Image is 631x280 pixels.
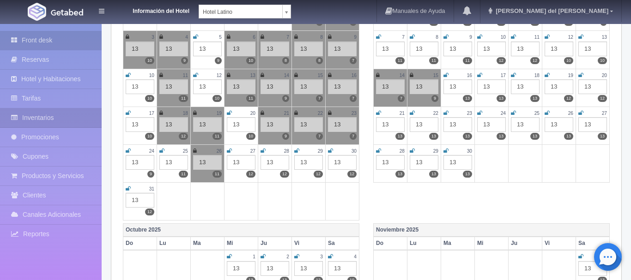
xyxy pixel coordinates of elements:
[212,171,222,178] label: 11
[159,155,188,170] div: 13
[193,42,222,56] div: 13
[493,7,608,14] span: [PERSON_NAME] del [PERSON_NAME]
[429,171,438,178] label: 13
[400,111,405,116] small: 21
[374,237,407,250] th: Do
[429,57,438,64] label: 11
[542,237,576,250] th: Vi
[598,57,607,64] label: 10
[534,73,540,78] small: 18
[511,42,540,56] div: 13
[598,95,607,102] label: 12
[376,42,405,56] div: 13
[286,35,289,40] small: 7
[545,79,573,94] div: 13
[410,117,438,132] div: 13
[352,111,357,116] small: 23
[316,95,323,102] label: 7
[376,155,405,170] div: 13
[568,35,573,40] small: 12
[410,79,438,94] div: 13
[328,261,357,276] div: 13
[282,133,289,140] label: 9
[115,5,189,15] dt: Información del Hotel
[227,117,255,132] div: 13
[145,209,154,215] label: 12
[261,79,289,94] div: 13
[183,73,188,78] small: 11
[511,117,540,132] div: 13
[145,95,154,102] label: 10
[193,79,222,94] div: 13
[193,155,222,170] div: 13
[212,95,222,102] label: 10
[326,237,359,250] th: Sa
[294,117,323,132] div: 13
[294,42,323,56] div: 13
[534,111,540,116] small: 25
[145,57,154,64] label: 10
[316,57,323,64] label: 8
[354,35,357,40] small: 9
[602,111,607,116] small: 27
[497,57,506,64] label: 12
[497,133,506,140] label: 13
[320,35,323,40] small: 8
[159,42,188,56] div: 13
[395,171,405,178] label: 13
[410,155,438,170] div: 13
[217,73,222,78] small: 12
[181,57,188,64] label: 9
[185,35,188,40] small: 4
[250,73,255,78] small: 13
[436,35,438,40] small: 8
[261,261,289,276] div: 13
[250,149,255,154] small: 27
[352,149,357,154] small: 30
[126,155,154,170] div: 13
[227,155,255,170] div: 13
[598,133,607,140] label: 13
[246,95,255,102] label: 11
[261,42,289,56] div: 13
[179,171,188,178] label: 11
[215,57,222,64] label: 9
[183,111,188,116] small: 18
[350,57,357,64] label: 7
[284,149,289,154] small: 28
[253,254,255,259] small: 1
[564,133,573,140] label: 13
[602,73,607,78] small: 20
[429,133,438,140] label: 13
[443,155,472,170] div: 13
[530,133,540,140] label: 13
[477,79,506,94] div: 13
[501,35,506,40] small: 10
[328,155,357,170] div: 13
[400,73,405,78] small: 14
[212,133,222,140] label: 11
[545,42,573,56] div: 13
[376,117,405,132] div: 13
[511,79,540,94] div: 13
[294,155,323,170] div: 13
[123,224,359,237] th: Octubre 2025
[433,111,438,116] small: 22
[145,133,154,140] label: 10
[376,79,405,94] div: 13
[564,57,573,64] label: 10
[280,171,289,178] label: 12
[217,111,222,116] small: 19
[477,117,506,132] div: 13
[497,95,506,102] label: 13
[400,149,405,154] small: 28
[354,254,357,259] small: 4
[203,5,279,19] span: Hotel Latino
[152,35,154,40] small: 3
[467,111,472,116] small: 23
[217,149,222,154] small: 26
[578,79,607,94] div: 13
[328,42,357,56] div: 13
[258,237,292,250] th: Ju
[316,133,323,140] label: 7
